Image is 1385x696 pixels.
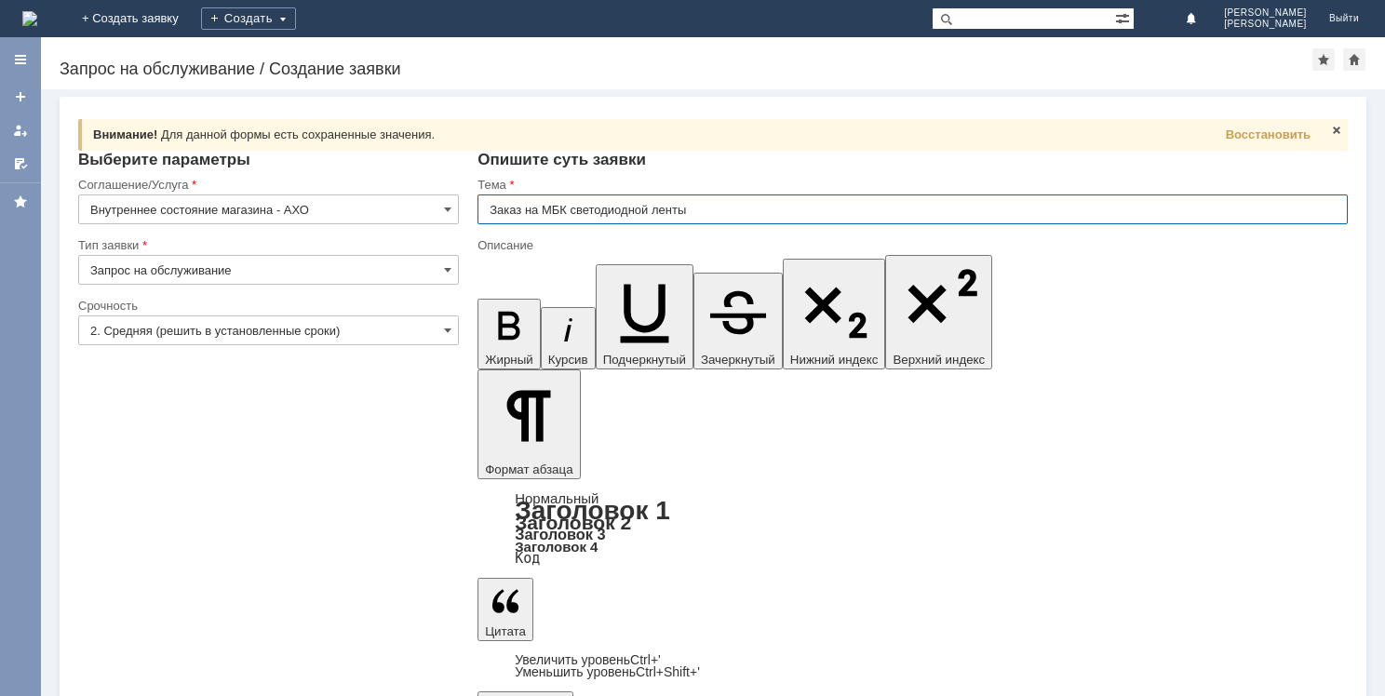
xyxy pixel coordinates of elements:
[201,7,296,30] div: Создать
[477,239,1344,251] div: Описание
[477,578,533,641] button: Цитата
[78,239,455,251] div: Тип заявки
[485,353,533,367] span: Жирный
[636,664,700,679] span: Ctrl+Shift+'
[485,624,526,638] span: Цитата
[885,255,992,369] button: Верхний индекс
[693,273,783,369] button: Зачеркнутый
[60,60,1312,78] div: Запрос на обслуживание / Создание заявки
[515,526,605,542] a: Заголовок 3
[22,11,37,26] a: Перейти на домашнюю страницу
[515,652,661,667] a: Increase
[477,299,541,369] button: Жирный
[161,127,435,141] span: Для данной формы есть сохраненные значения.
[596,264,693,369] button: Подчеркнутый
[515,539,598,555] a: Заголовок 4
[6,149,35,179] a: Мои согласования
[701,353,775,367] span: Зачеркнутый
[477,654,1348,678] div: Цитата
[78,179,455,191] div: Соглашение/Услуга
[1226,127,1311,141] span: Восстановить
[1224,7,1307,19] span: [PERSON_NAME]
[515,496,670,525] a: Заголовок 1
[790,353,879,367] span: Нижний индекс
[515,664,700,679] a: Decrease
[477,151,646,168] span: Опишите суть заявки
[1343,48,1365,71] div: Сделать домашней страницей
[1312,48,1335,71] div: Добавить в избранное
[603,353,686,367] span: Подчеркнутый
[783,259,886,369] button: Нижний индекс
[6,115,35,145] a: Мои заявки
[78,151,250,168] span: Выберите параметры
[548,353,588,367] span: Курсив
[541,307,596,369] button: Курсив
[893,353,985,367] span: Верхний индекс
[1224,19,1307,30] span: [PERSON_NAME]
[515,512,631,533] a: Заголовок 2
[477,492,1348,565] div: Формат абзаца
[630,652,661,667] span: Ctrl+'
[477,179,1344,191] div: Тема
[477,369,580,479] button: Формат абзаца
[515,550,540,567] a: Код
[93,127,157,141] span: Внимание!
[515,490,598,506] a: Нормальный
[6,82,35,112] a: Создать заявку
[485,462,572,476] span: Формат абзаца
[1115,8,1134,26] span: Расширенный поиск
[22,11,37,26] img: logo
[1329,123,1344,138] span: Закрыть
[78,300,455,312] div: Срочность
